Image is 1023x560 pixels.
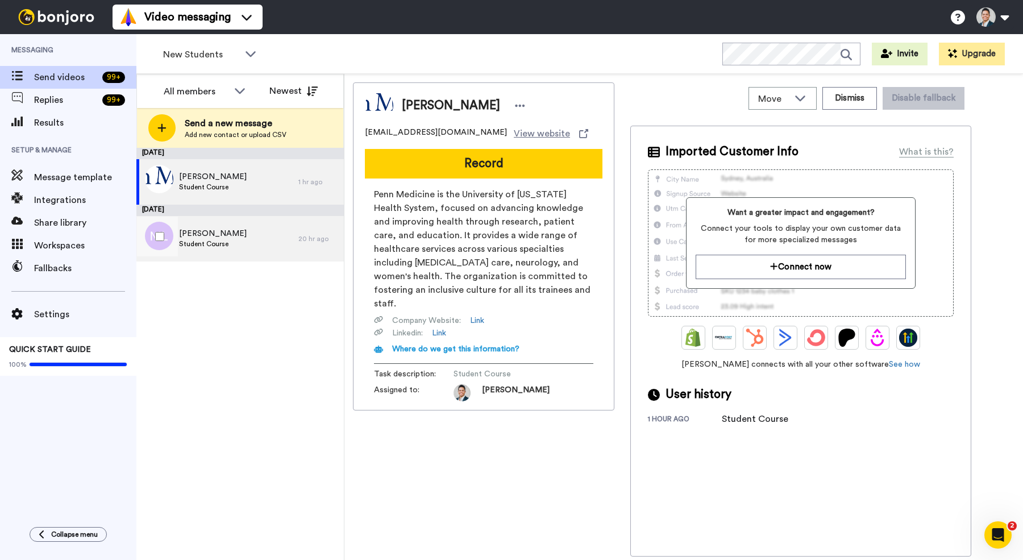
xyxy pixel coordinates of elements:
[715,329,733,347] img: Ontraport
[684,329,702,347] img: Shopify
[1008,521,1017,530] span: 2
[758,92,789,106] span: Move
[648,359,954,370] span: [PERSON_NAME] connects with all your other software
[696,255,905,279] button: Connect now
[776,329,795,347] img: ActiveCampaign
[696,223,905,246] span: Connect your tools to display your own customer data for more specialized messages
[984,521,1012,549] iframe: Intercom live chat
[9,360,27,369] span: 100%
[666,143,799,160] span: Imported Customer Info
[164,85,228,98] div: All members
[365,127,507,140] span: [EMAIL_ADDRESS][DOMAIN_NAME]
[185,117,286,130] span: Send a new message
[14,9,99,25] img: bj-logo-header-white.svg
[51,530,98,539] span: Collapse menu
[470,315,484,326] a: Link
[34,216,136,230] span: Share library
[261,80,326,102] button: Newest
[34,193,136,207] span: Integrations
[454,368,562,380] span: Student Course
[374,188,593,310] span: Penn Medicine is the University of [US_STATE] Health System, focused on advancing knowledge and i...
[365,92,393,120] img: Image of Andrea Shuster
[374,384,454,401] span: Assigned to:
[34,93,98,107] span: Replies
[136,205,344,216] div: [DATE]
[163,48,239,61] span: New Students
[872,43,928,65] button: Invite
[392,327,423,339] span: Linkedin :
[883,87,964,110] button: Disable fallback
[34,262,136,275] span: Fallbacks
[939,43,1005,65] button: Upgrade
[34,308,136,321] span: Settings
[722,412,788,426] div: Student Course
[9,346,91,354] span: QUICK START GUIDE
[889,360,920,368] a: See how
[34,239,136,252] span: Workspaces
[807,329,825,347] img: ConvertKit
[179,171,247,182] span: [PERSON_NAME]
[179,239,247,248] span: Student Course
[179,182,247,192] span: Student Course
[365,149,602,179] button: Record
[454,384,471,401] img: 20f07c3e-5f8b-476a-8b87-82e97212bbef-1550183619.jpg
[144,9,231,25] span: Video messaging
[145,165,173,193] img: d5eb30b3-e64a-4093-8e16-1b9613fcdfaa.png
[298,234,338,243] div: 20 hr ago
[102,94,125,106] div: 99 +
[696,207,905,218] span: Want a greater impact and engagement?
[179,228,247,239] span: [PERSON_NAME]
[30,527,107,542] button: Collapse menu
[838,329,856,347] img: Patreon
[514,127,588,140] a: View website
[746,329,764,347] img: Hubspot
[34,171,136,184] span: Message template
[822,87,877,110] button: Dismiss
[648,414,722,426] div: 1 hour ago
[34,116,136,130] span: Results
[868,329,887,347] img: Drip
[899,329,917,347] img: GoHighLevel
[136,148,344,159] div: [DATE]
[185,130,286,139] span: Add new contact or upload CSV
[392,315,461,326] span: Company Website :
[298,177,338,186] div: 1 hr ago
[392,345,519,353] span: Where do we get this information?
[666,386,731,403] span: User history
[514,127,570,140] span: View website
[402,97,500,114] span: [PERSON_NAME]
[119,8,138,26] img: vm-color.svg
[374,368,454,380] span: Task description :
[102,72,125,83] div: 99 +
[482,384,550,401] span: [PERSON_NAME]
[34,70,98,84] span: Send videos
[899,145,954,159] div: What is this?
[432,327,446,339] a: Link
